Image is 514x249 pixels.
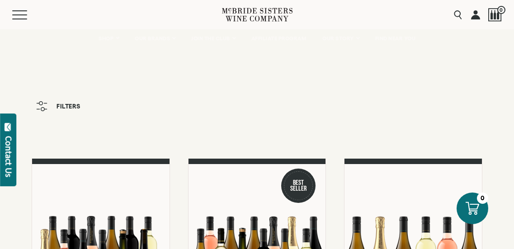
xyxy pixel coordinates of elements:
[477,193,488,204] div: 0
[369,29,422,47] a: FIND NEAR YOU
[322,35,354,42] span: OUR STORY
[185,29,241,47] a: JOIN THE CLUB
[497,6,505,14] span: 0
[12,10,45,19] button: Mobile Menu Trigger
[245,29,312,47] a: AFFILIATE PROGRAM
[57,103,80,109] span: Filters
[129,29,181,47] a: OUR BRANDS
[375,35,416,42] span: FIND NEAR YOU
[4,136,13,177] div: Contact Us
[191,35,230,42] span: JOIN THE CLUB
[99,35,114,42] span: SHOP
[316,29,365,47] a: OUR STORY
[135,35,170,42] span: OUR BRANDS
[251,35,307,42] span: AFFILIATE PROGRAM
[93,29,124,47] a: SHOP
[32,97,85,116] button: Filters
